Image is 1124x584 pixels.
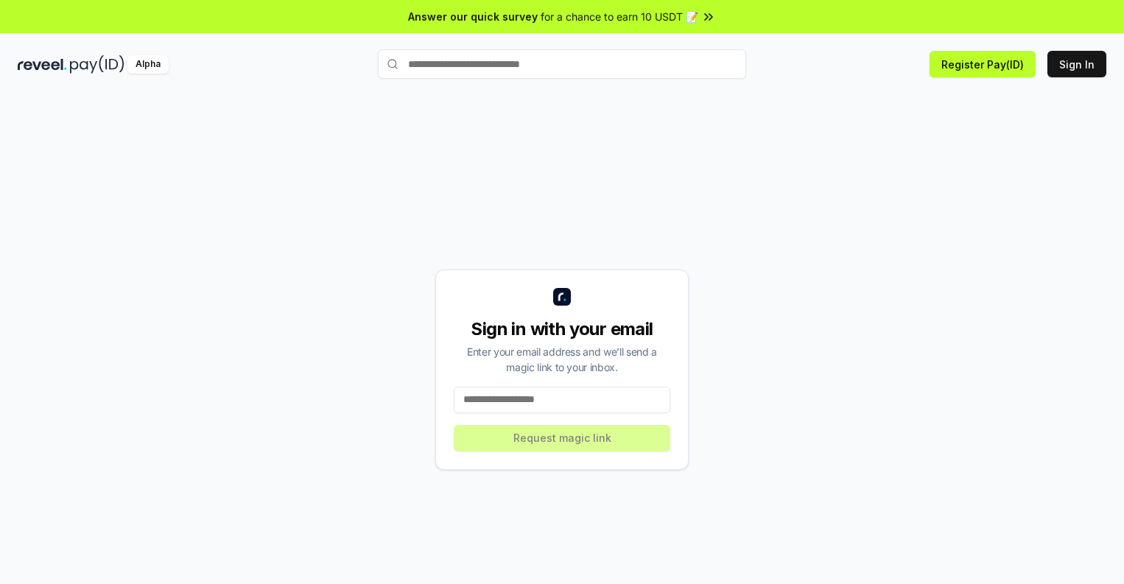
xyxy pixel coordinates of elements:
button: Register Pay(ID) [930,51,1036,77]
img: reveel_dark [18,55,67,74]
div: Sign in with your email [454,317,670,341]
img: pay_id [70,55,124,74]
button: Sign In [1047,51,1106,77]
div: Alpha [127,55,169,74]
span: Answer our quick survey [408,9,538,24]
div: Enter your email address and we’ll send a magic link to your inbox. [454,344,670,375]
span: for a chance to earn 10 USDT 📝 [541,9,698,24]
img: logo_small [553,288,571,306]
